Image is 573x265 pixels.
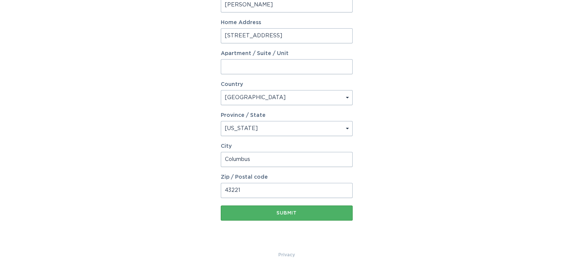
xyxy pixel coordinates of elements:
label: Home Address [221,20,353,25]
label: City [221,144,353,149]
label: Country [221,82,243,87]
div: Submit [225,211,349,215]
label: Apartment / Suite / Unit [221,51,353,56]
label: Zip / Postal code [221,175,353,180]
button: Submit [221,205,353,221]
label: Province / State [221,113,266,118]
a: Privacy Policy & Terms of Use [278,251,295,259]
